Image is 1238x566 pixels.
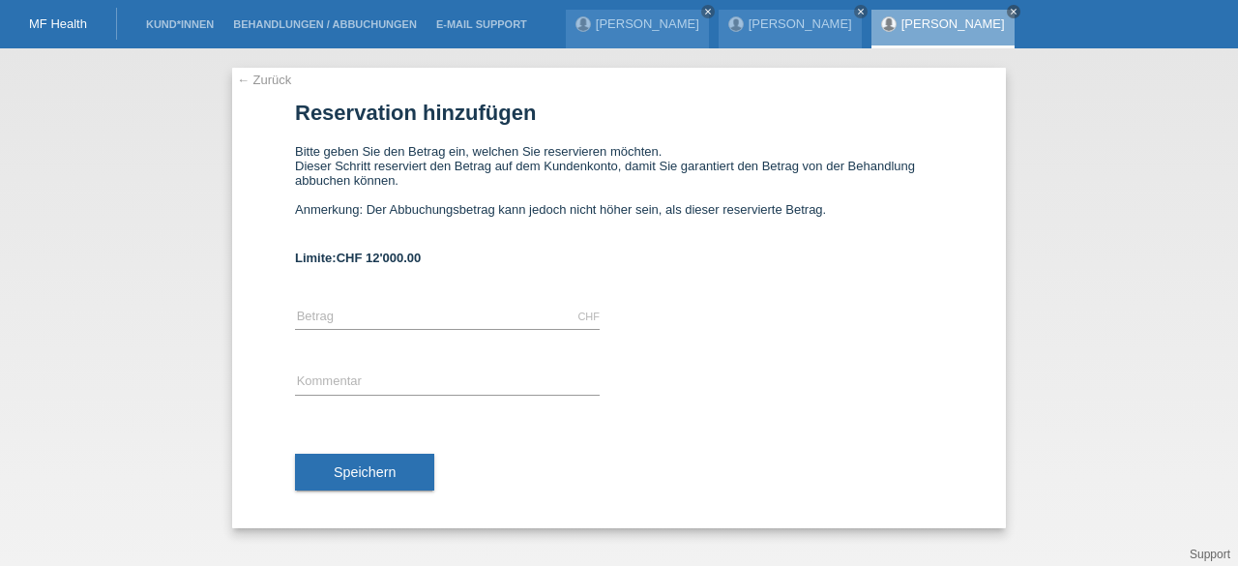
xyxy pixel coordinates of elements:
a: close [701,5,715,18]
i: close [703,7,713,16]
div: Bitte geben Sie den Betrag ein, welchen Sie reservieren möchten. Dieser Schritt reserviert den Be... [295,144,943,231]
i: close [1009,7,1018,16]
a: Behandlungen / Abbuchungen [223,18,427,30]
a: close [1007,5,1020,18]
h1: Reservation hinzufügen [295,101,943,125]
span: CHF 12'000.00 [337,251,422,265]
a: [PERSON_NAME] [901,16,1005,31]
div: CHF [577,311,600,322]
b: Limite: [295,251,421,265]
a: [PERSON_NAME] [749,16,852,31]
a: E-Mail Support [427,18,537,30]
button: Speichern [295,454,434,491]
a: Support [1190,548,1230,561]
a: close [854,5,868,18]
i: close [856,7,866,16]
a: ← Zurück [237,73,291,87]
a: MF Health [29,16,87,31]
a: Kund*innen [136,18,223,30]
a: [PERSON_NAME] [596,16,699,31]
span: Speichern [334,464,396,480]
